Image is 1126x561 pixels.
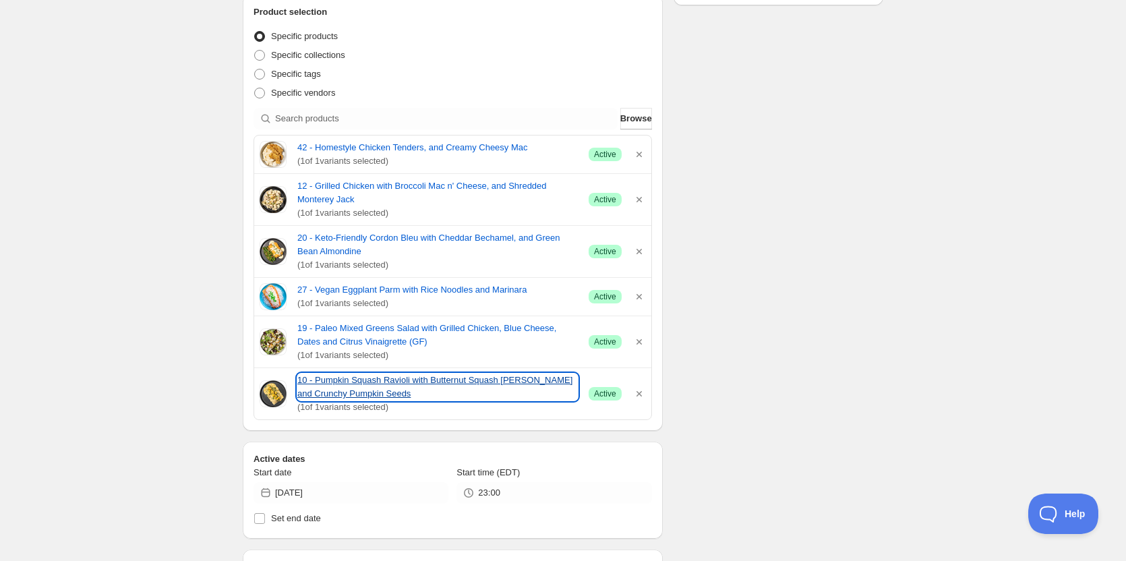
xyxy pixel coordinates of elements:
span: Start time (EDT) [456,467,520,477]
img: 27 - Vegan Eggplant Parm with Rice Noodles [260,283,287,310]
span: Active [594,291,616,302]
span: ( 1 of 1 variants selected) [297,154,578,168]
span: Active [594,149,616,160]
a: 27 - Vegan Eggplant Parm with Rice Noodles and Marinara [297,283,578,297]
span: Active [594,194,616,205]
input: Search products [275,108,618,129]
span: Active [594,246,616,257]
a: 42 - Homestyle Chicken Tenders, and Creamy Cheesy Mac [297,141,578,154]
span: Specific tags [271,69,321,79]
span: ( 1 of 1 variants selected) [297,206,578,220]
span: Active [594,336,616,347]
a: 12 - Grilled Chicken with Broccoli Mac n' Cheese, and Shredded Monterey Jack [297,179,578,206]
a: 19 - Paleo Mixed Greens Salad with Grilled Chicken, Blue Cheese, Dates and Citrus Vinaigrette (GF) [297,322,578,349]
span: Specific collections [271,50,345,60]
span: Active [594,388,616,399]
h2: Active dates [254,452,652,466]
button: Browse [620,108,652,129]
h2: Product selection [254,5,652,19]
a: 20 - Keto-Friendly Cordon Bleu with Cheddar Bechamel, and Green Bean Almondine [297,231,578,258]
span: Specific products [271,31,338,41]
iframe: Toggle Customer Support [1028,494,1099,534]
span: Browse [620,112,652,125]
span: ( 1 of 1 variants selected) [297,258,578,272]
span: ( 1 of 1 variants selected) [297,297,578,310]
a: 10 - Pumpkin Squash Ravioli with Butternut Squash [PERSON_NAME] and Crunchy Pumpkin Seeds [297,374,578,401]
span: ( 1 of 1 variants selected) [297,401,578,414]
span: Start date [254,467,291,477]
span: Specific vendors [271,88,335,98]
span: ( 1 of 1 variants selected) [297,349,578,362]
span: Set end date [271,513,321,523]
